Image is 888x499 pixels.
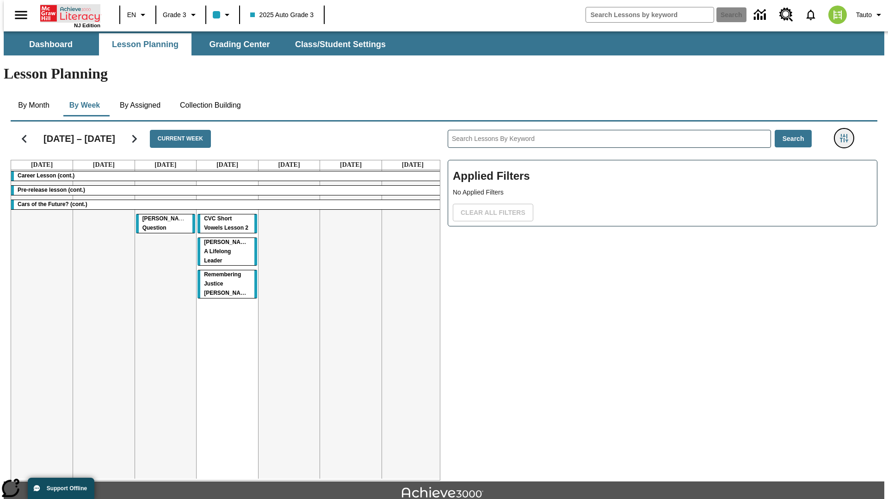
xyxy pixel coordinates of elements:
span: Cars of the Future? (cont.) [18,201,87,207]
button: Current Week [150,130,211,148]
h1: Lesson Planning [4,65,884,82]
span: Dianne Feinstein: A Lifelong Leader [204,239,253,264]
h2: [DATE] – [DATE] [43,133,115,144]
input: Search Lessons By Keyword [448,130,771,147]
a: August 15, 2025 [276,160,302,170]
span: 2025 Auto Grade 3 [250,10,314,20]
span: Career Lesson (cont.) [18,172,74,179]
button: Class/Student Settings [288,33,393,55]
a: August 17, 2025 [400,160,425,170]
button: Filters Side menu [835,129,853,147]
button: Grading Center [193,33,286,55]
button: Profile/Settings [852,6,888,23]
button: Grade: Grade 3, Select a grade [159,6,203,23]
div: Career Lesson (cont.) [11,171,444,181]
button: Dashboard [5,33,97,55]
a: August 13, 2025 [153,160,178,170]
h2: Applied Filters [453,165,872,188]
button: Class color is light blue. Change class color [209,6,236,23]
button: Previous [12,127,36,151]
a: Data Center [748,2,774,28]
span: CVC Short Vowels Lesson 2 [204,215,248,231]
div: CVC Short Vowels Lesson 2 [197,214,257,233]
button: By Assigned [112,94,168,116]
p: No Applied Filters [453,188,872,197]
a: August 14, 2025 [215,160,240,170]
span: Joplin's Question [142,215,189,231]
a: August 16, 2025 [338,160,364,170]
button: Language: EN, Select a language [123,6,153,23]
span: Grade 3 [163,10,186,20]
a: Resource Center, Will open in new tab [774,2,799,27]
div: Joplin's Question [136,214,196,233]
button: Collection Building [173,94,248,116]
img: avatar image [828,6,847,24]
button: Next [123,127,146,151]
span: Support Offline [47,485,87,492]
div: SubNavbar [4,33,394,55]
div: Dianne Feinstein: A Lifelong Leader [197,238,257,266]
button: By Month [11,94,57,116]
div: Search [440,118,877,481]
div: Remembering Justice O'Connor [197,270,257,298]
a: Home [40,4,100,23]
div: Home [40,3,100,28]
div: Applied Filters [448,160,877,226]
a: August 12, 2025 [91,160,117,170]
span: Pre-release lesson (cont.) [18,187,85,193]
div: Pre-release lesson (cont.) [11,186,444,195]
button: Lesson Planning [99,33,191,55]
button: Support Offline [28,478,94,499]
span: Remembering Justice O'Connor [204,271,251,296]
span: Tauto [856,10,872,20]
input: search field [586,7,714,22]
a: August 11, 2025 [29,160,55,170]
span: EN [127,10,136,20]
span: NJ Edition [74,23,100,28]
a: Notifications [799,3,823,27]
div: Calendar [3,118,440,481]
button: Open side menu [7,1,35,29]
button: Select a new avatar [823,3,852,27]
div: Cars of the Future? (cont.) [11,200,444,209]
div: SubNavbar [4,31,884,55]
button: By Week [62,94,108,116]
button: Search [775,130,812,148]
